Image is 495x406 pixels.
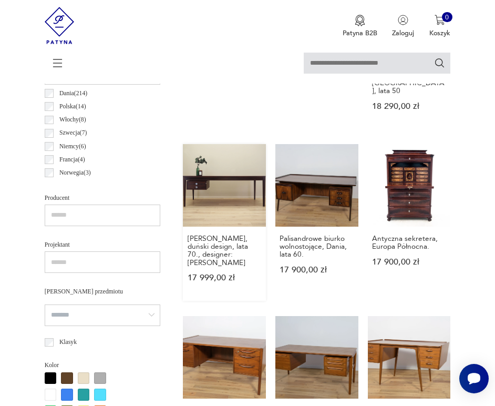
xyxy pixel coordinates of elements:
button: 0Koszyk [429,15,450,38]
p: Francja ( 4 ) [59,155,85,165]
p: Kolor [45,360,161,371]
p: 17 999,00 zł [188,274,262,282]
p: Projektant [45,240,161,250]
p: [PERSON_NAME] przedmiotu [45,287,161,297]
button: Zaloguj [392,15,414,38]
p: 17 900,00 zł [372,258,446,266]
p: Szwecja ( 7 ) [59,128,87,138]
p: Zaloguj [392,28,414,38]
p: Producent [45,193,161,204]
p: Klasyk [59,337,77,348]
p: Patyna B2B [343,28,377,38]
iframe: Smartsupp widget button [459,364,489,393]
p: Koszyk [429,28,450,38]
a: Palisandrowe biurko wolnostojące, Dania, lata 60.Palisandrowe biurko wolnostojące, Dania, lata 60... [275,144,358,301]
p: Polska ( 14 ) [59,101,86,112]
p: Czechosłowacja ( 2 ) [59,181,107,191]
img: Ikona koszyka [435,15,445,25]
p: Niemcy ( 6 ) [59,141,86,152]
h3: Antyczna sekretera, Europa Północna. [372,235,446,251]
p: Dania ( 214 ) [59,88,87,99]
h3: Dębowe biurko Art Deco, proj. [PERSON_NAME], [PERSON_NAME], Facit AB Buromöbel [GEOGRAPHIC_DATA],... [372,23,446,95]
div: 0 [442,12,452,23]
a: Biurko mahoniowe, duński design, lata 70., designer: Finn Juhl[PERSON_NAME], duński design, lata ... [183,144,266,301]
img: Ikona medalu [355,15,365,26]
p: 17 900,00 zł [280,266,354,274]
img: Ikonka użytkownika [398,15,408,25]
p: 18 290,00 zł [372,103,446,110]
button: Szukaj [434,57,446,69]
a: Ikona medaluPatyna B2B [343,15,377,38]
h3: [PERSON_NAME], duński design, lata 70., designer: [PERSON_NAME] [188,235,262,267]
a: Antyczna sekretera, Europa Północna.Antyczna sekretera, Europa Północna.17 900,00 zł [368,144,451,301]
p: Włochy ( 8 ) [59,115,86,125]
button: Patyna B2B [343,15,377,38]
p: Norwegia ( 3 ) [59,168,91,178]
h3: Palisandrowe biurko wolnostojące, Dania, lata 60. [280,235,354,259]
